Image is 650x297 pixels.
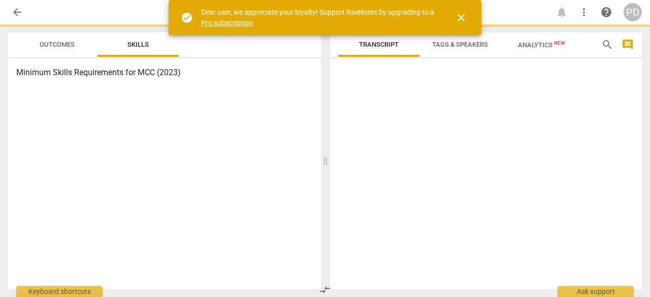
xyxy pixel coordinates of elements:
[432,41,488,48] span: Tags & Speakers
[620,37,636,53] button: Show/Hide comments
[40,41,75,48] span: Outcomes
[554,40,565,46] span: New
[600,6,612,18] span: help
[16,286,103,297] div: Keyboard shortcuts
[578,6,590,18] span: more_vert
[449,6,473,30] button: Close
[624,3,642,21] button: PD
[127,41,149,48] span: Skills
[558,286,634,297] div: Ask support
[518,41,565,49] span: Analytics
[601,39,613,51] span: search
[11,6,23,18] span: arrow_back
[201,7,437,28] div: Dear user, we appreciate your loyalty! Support RaeNotes by upgrading to a
[201,19,253,27] a: Pro subscription
[599,37,615,53] button: Search
[359,41,399,48] span: Transcript
[455,12,467,24] span: close
[597,3,615,21] a: Help
[319,284,331,296] span: compare_arrows
[16,67,313,79] h3: Minimum Skills Requirements for MCC (2023)
[181,12,193,24] span: check_circle
[622,39,634,51] span: comment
